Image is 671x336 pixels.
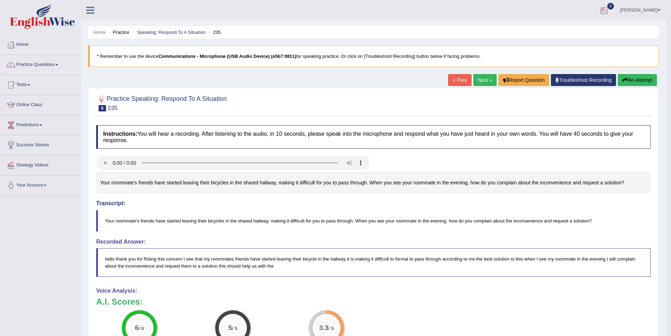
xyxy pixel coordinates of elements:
a: Practice Questions [0,55,81,73]
li: 235 [207,29,221,36]
blockquote: hello thank you for Rising this concern I see that my roommates friends have started leaving thei... [96,248,651,276]
a: « Prev [448,74,471,86]
big: 6 [135,324,139,331]
button: Re-Attempt [618,74,657,86]
small: 235 [108,105,118,111]
a: Speaking: Respond To A Situation [137,30,206,35]
big: 3.3 [319,324,329,331]
span: 0 [607,3,614,10]
a: Home [0,35,81,53]
div: Your roommate's friends have started leaving their bicycles in the shared hallway, making it diff... [96,172,651,194]
big: 5 [229,324,232,331]
blockquote: * Remember to use the device for speaking practice. Or click on [Troubleshoot Recording] button b... [88,45,659,67]
h4: Voice Analysis: [96,288,651,294]
a: Troubleshoot Recording [551,74,616,86]
span: 8 [99,105,106,111]
small: / 5 [232,326,237,331]
h4: You will hear a recording. After listening to the audio, in 10 seconds, please speak into the mic... [96,125,651,149]
a: Home [93,30,106,35]
a: Your Account [0,176,81,193]
a: Tests [0,75,81,93]
a: Strategy Videos [0,155,81,173]
small: / 5 [329,326,334,331]
b: A.I. Scores: [96,297,143,306]
small: / 6 [139,326,144,331]
b: Communications - Microphone (USB Audio Device) (e5b7:0811) [159,54,296,59]
button: Report Question [498,74,549,86]
a: Online Class [0,95,81,113]
li: Practice [107,29,129,36]
a: Next » [473,74,497,86]
h2: Practice Speaking: Respond To A Situation [96,94,227,111]
blockquote: Your roommate's friends have started leaving their bicycles in the shared hallway, making it diff... [96,210,651,232]
a: Predictions [0,115,81,133]
a: Success Stories [0,135,81,153]
b: Instructions: [103,131,137,137]
h4: Recorded Answer: [96,239,651,245]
